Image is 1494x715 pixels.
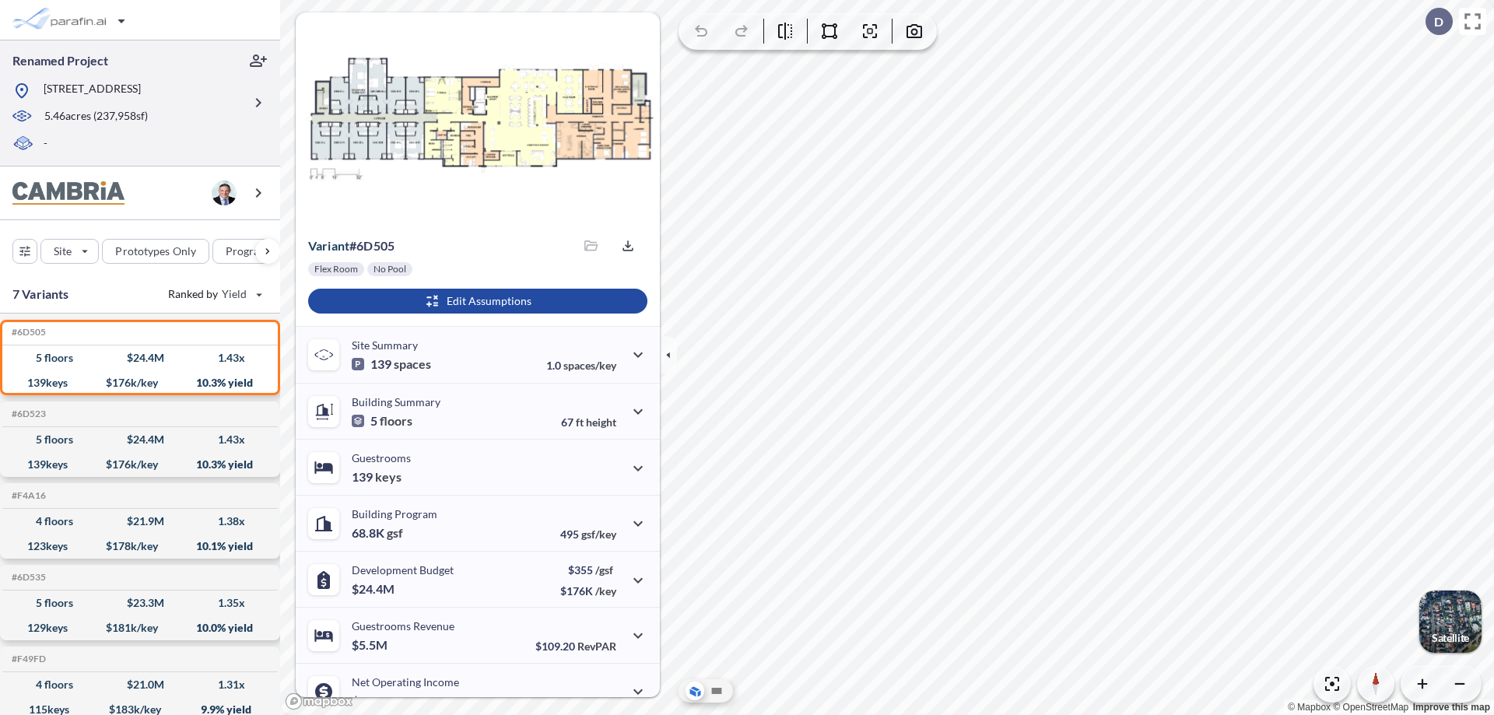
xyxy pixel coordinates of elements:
button: Edit Assumptions [308,289,647,314]
button: Site Plan [707,682,726,700]
h5: Click to copy the code [9,408,46,419]
span: height [586,415,616,429]
h5: Click to copy the code [9,654,46,664]
p: Site [54,244,72,259]
p: 495 [560,527,616,541]
button: Prototypes Only [102,239,209,264]
a: Mapbox [1288,702,1331,713]
a: OpenStreetMap [1333,702,1408,713]
p: 67 [561,415,616,429]
p: Guestrooms Revenue [352,619,454,633]
p: $355 [560,563,616,577]
span: Variant [308,238,349,253]
p: D [1434,15,1443,29]
span: /key [595,584,616,598]
button: Ranked by Yield [156,282,272,307]
span: spaces/key [563,359,616,372]
p: $24.4M [352,581,397,597]
img: user logo [212,181,237,205]
span: RevPAR [577,640,616,653]
p: $109.20 [535,640,616,653]
p: 5 [352,413,412,429]
p: Program [226,244,269,259]
span: gsf [387,525,403,541]
span: /gsf [595,563,613,577]
p: Renamed Project [12,52,108,69]
button: Switcher ImageSatellite [1419,591,1482,653]
img: Switcher Image [1419,591,1482,653]
p: 1.0 [546,359,616,372]
a: Improve this map [1413,702,1490,713]
p: $176K [560,584,616,598]
p: Net Operating Income [352,675,459,689]
a: Mapbox homepage [285,692,353,710]
p: Building Program [352,507,437,520]
p: 45.0% [550,696,616,709]
p: Prototypes Only [115,244,196,259]
p: 139 [352,469,402,485]
h5: Click to copy the code [9,572,46,583]
span: floors [380,413,412,429]
p: Building Summary [352,395,440,408]
p: 7 Variants [12,285,69,303]
p: - [44,135,47,153]
p: No Pool [373,263,406,275]
img: BrandImage [12,181,124,205]
span: keys [375,469,402,485]
p: Flex Room [314,263,358,275]
p: [STREET_ADDRESS] [44,81,141,100]
span: ft [576,415,584,429]
button: Site [40,239,99,264]
p: $5.5M [352,637,390,653]
h5: Click to copy the code [9,490,46,501]
span: gsf/key [581,527,616,541]
p: Guestrooms [352,451,411,464]
h5: Click to copy the code [9,327,46,338]
p: Development Budget [352,563,454,577]
p: # 6d505 [308,238,395,254]
p: 139 [352,356,431,372]
span: Yield [222,286,247,302]
button: Aerial View [686,682,704,700]
span: spaces [394,356,431,372]
p: 68.8K [352,525,403,541]
p: Satellite [1432,632,1469,644]
p: $2.5M [352,693,390,709]
p: Edit Assumptions [447,293,531,309]
button: Program [212,239,296,264]
span: margin [582,696,616,709]
p: 5.46 acres ( 237,958 sf) [44,108,148,125]
p: Site Summary [352,338,418,352]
